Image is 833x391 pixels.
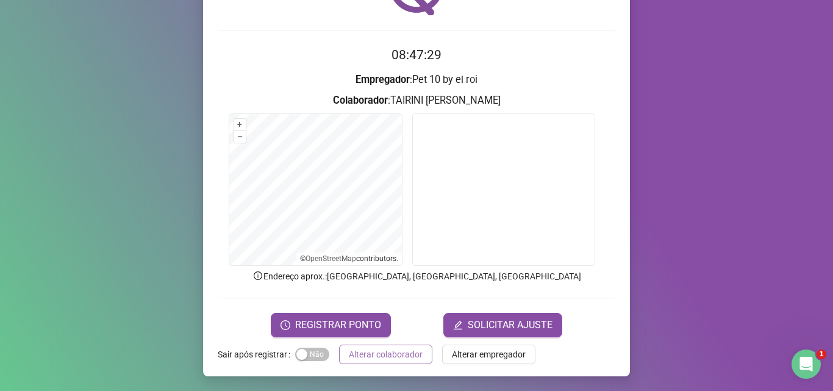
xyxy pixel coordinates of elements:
[234,131,246,143] button: –
[295,318,381,332] span: REGISTRAR PONTO
[792,350,821,379] iframe: Intercom live chat
[442,345,535,364] button: Alterar empregador
[218,345,295,364] label: Sair após registrar
[281,320,290,330] span: clock-circle
[306,254,356,263] a: OpenStreetMap
[300,254,398,263] li: © contributors.
[218,93,615,109] h3: : TAIRINI [PERSON_NAME]
[356,74,410,85] strong: Empregador
[391,48,442,62] time: 08:47:29
[452,348,526,361] span: Alterar empregador
[252,270,263,281] span: info-circle
[817,350,826,359] span: 1
[271,313,391,337] button: REGISTRAR PONTO
[218,270,615,283] p: Endereço aprox. : [GEOGRAPHIC_DATA], [GEOGRAPHIC_DATA], [GEOGRAPHIC_DATA]
[333,95,388,106] strong: Colaborador
[349,348,423,361] span: Alterar colaborador
[443,313,562,337] button: editSOLICITAR AJUSTE
[468,318,552,332] span: SOLICITAR AJUSTE
[218,72,615,88] h3: : Pet 10 by el roi
[234,119,246,131] button: +
[339,345,432,364] button: Alterar colaborador
[453,320,463,330] span: edit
